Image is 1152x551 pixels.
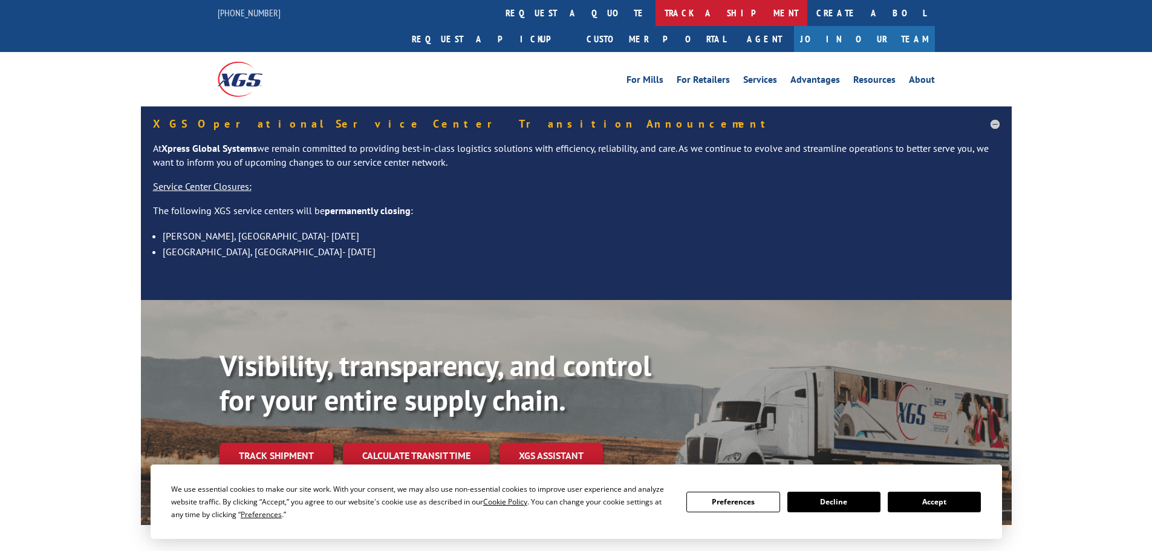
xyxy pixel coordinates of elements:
[161,142,257,154] strong: Xpress Global Systems
[578,26,735,52] a: Customer Portal
[343,443,490,469] a: Calculate transit time
[790,75,840,88] a: Advantages
[500,443,603,469] a: XGS ASSISTANT
[153,180,252,192] u: Service Center Closures:
[220,443,333,468] a: Track shipment
[153,119,1000,129] h5: XGS Operational Service Center Transition Announcement
[626,75,663,88] a: For Mills
[241,509,282,520] span: Preferences
[218,7,281,19] a: [PHONE_NUMBER]
[735,26,794,52] a: Agent
[483,497,527,507] span: Cookie Policy
[888,492,981,512] button: Accept
[686,492,779,512] button: Preferences
[151,465,1002,539] div: Cookie Consent Prompt
[153,204,1000,228] p: The following XGS service centers will be :
[163,244,1000,259] li: [GEOGRAPHIC_DATA], [GEOGRAPHIC_DATA]- [DATE]
[787,492,880,512] button: Decline
[325,204,411,217] strong: permanently closing
[153,142,1000,180] p: At we remain committed to providing best-in-class logistics solutions with efficiency, reliabilit...
[677,75,730,88] a: For Retailers
[403,26,578,52] a: Request a pickup
[794,26,935,52] a: Join Our Team
[909,75,935,88] a: About
[743,75,777,88] a: Services
[220,347,651,419] b: Visibility, transparency, and control for your entire supply chain.
[171,483,672,521] div: We use essential cookies to make our site work. With your consent, we may also use non-essential ...
[163,228,1000,244] li: [PERSON_NAME], [GEOGRAPHIC_DATA]- [DATE]
[853,75,896,88] a: Resources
